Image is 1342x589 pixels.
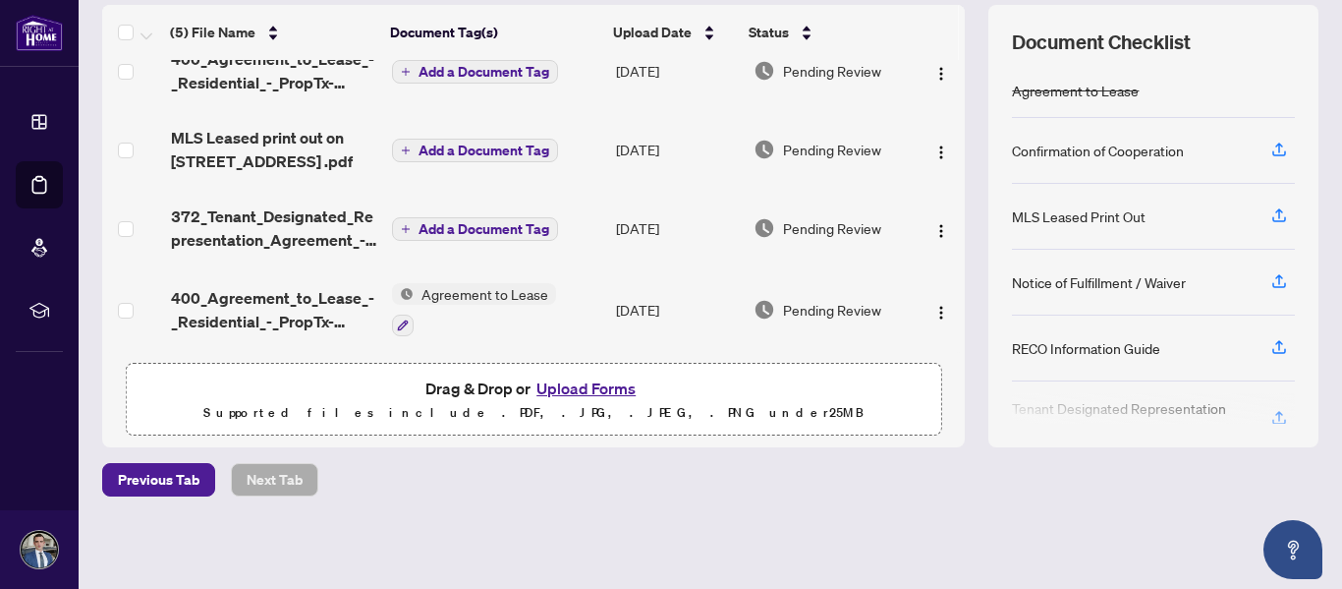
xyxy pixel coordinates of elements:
[749,22,789,43] span: Status
[754,60,775,82] img: Document Status
[171,286,377,333] span: 400_Agreement_to_Lease_-_Residential_-_PropTx-[PERSON_NAME] 1.pdf
[933,66,949,82] img: Logo
[392,217,558,241] button: Add a Document Tag
[933,223,949,239] img: Logo
[1012,337,1160,359] div: RECO Information Guide
[127,364,940,437] span: Drag & Drop orUpload FormsSupported files include .PDF, .JPG, .JPEG, .PNG under25MB
[754,299,775,321] img: Document Status
[419,222,549,236] span: Add a Document Tag
[171,205,377,252] span: 372_Tenant_Designated_Representation_Agreement_-_PropTx-OREA.pdf
[118,464,199,496] span: Previous Tab
[392,138,558,163] button: Add a Document Tag
[754,217,775,239] img: Document Status
[419,65,549,79] span: Add a Document Tag
[783,217,881,239] span: Pending Review
[392,60,558,84] button: Add a Document Tag
[401,224,411,234] span: plus
[21,531,58,568] img: Profile Icon
[102,463,215,497] button: Previous Tab
[392,283,414,305] img: Status Icon
[741,5,911,60] th: Status
[925,212,957,244] button: Logo
[783,299,881,321] span: Pending Review
[1012,80,1139,101] div: Agreement to Lease
[16,15,63,51] img: logo
[1012,271,1186,293] div: Notice of Fulfillment / Waiver
[1012,206,1146,227] div: MLS Leased Print Out
[933,305,949,321] img: Logo
[608,189,746,267] td: [DATE]
[754,139,775,160] img: Document Status
[608,267,746,352] td: [DATE]
[1263,520,1322,579] button: Open asap
[171,126,377,173] span: MLS Leased print out on [STREET_ADDRESS] .pdf
[139,401,928,425] p: Supported files include .PDF, .JPG, .JPEG, .PNG under 25 MB
[392,59,558,85] button: Add a Document Tag
[401,146,411,155] span: plus
[392,283,556,336] button: Status IconAgreement to Lease
[425,376,642,401] span: Drag & Drop or
[1012,140,1184,161] div: Confirmation of Cooperation
[419,144,549,157] span: Add a Document Tag
[925,294,957,325] button: Logo
[925,55,957,87] button: Logo
[382,5,604,60] th: Document Tag(s)
[608,110,746,189] td: [DATE]
[783,139,881,160] span: Pending Review
[1012,29,1191,56] span: Document Checklist
[531,376,642,401] button: Upload Forms
[605,5,742,60] th: Upload Date
[162,5,382,60] th: (5) File Name
[401,67,411,77] span: plus
[608,31,746,110] td: [DATE]
[414,283,556,305] span: Agreement to Lease
[783,60,881,82] span: Pending Review
[171,47,377,94] span: 400_Agreement_to_Lease_-_Residential_-_PropTx-[PERSON_NAME] 2.pdf
[392,139,558,162] button: Add a Document Tag
[925,134,957,165] button: Logo
[170,22,255,43] span: (5) File Name
[392,216,558,242] button: Add a Document Tag
[933,145,949,160] img: Logo
[613,22,692,43] span: Upload Date
[231,463,318,497] button: Next Tab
